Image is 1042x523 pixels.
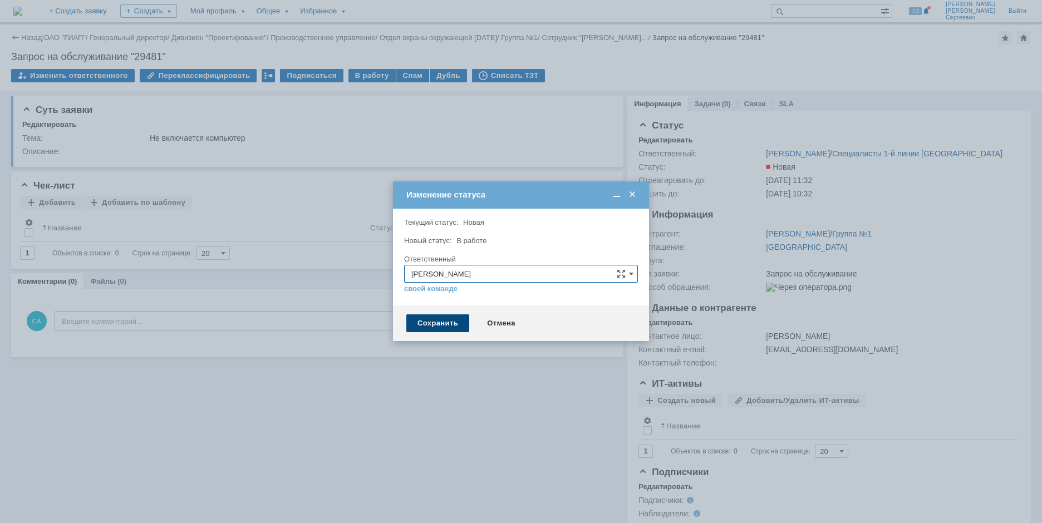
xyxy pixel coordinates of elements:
label: Текущий статус: [404,218,458,226]
div: Изменение статуса [406,190,638,200]
span: Сложная форма [617,269,626,278]
span: Закрыть [627,190,638,200]
span: В работе [456,236,486,245]
span: Новая [463,218,484,226]
label: Новый статус: [404,236,452,245]
a: своей команде [404,284,458,293]
span: Свернуть (Ctrl + M) [611,190,622,200]
div: Ответственный [404,255,636,263]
